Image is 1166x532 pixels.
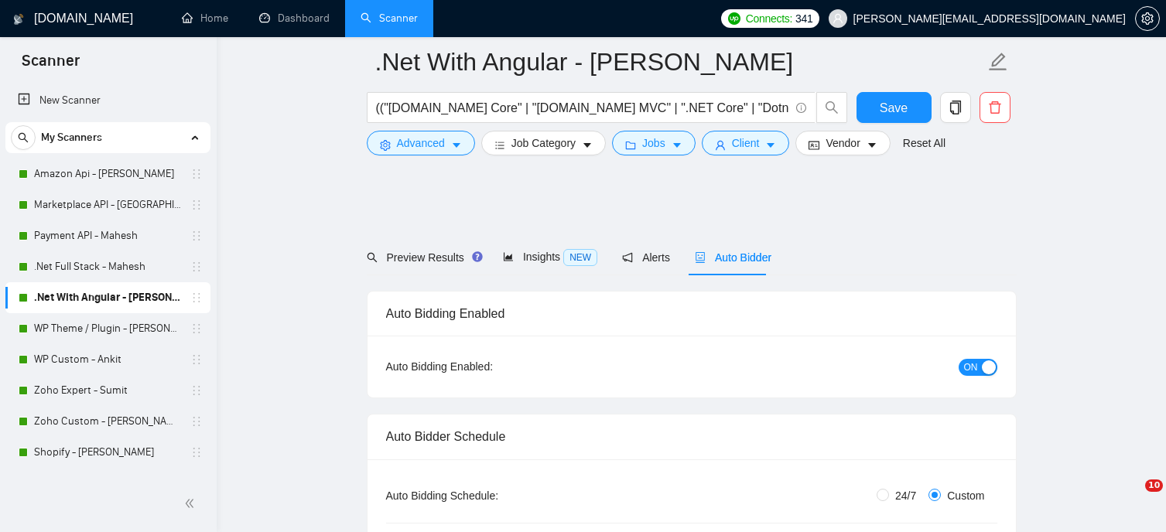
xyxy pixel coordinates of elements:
[672,139,682,151] span: caret-down
[34,468,181,499] a: Backend- [PERSON_NAME]
[889,487,922,504] span: 24/7
[746,10,792,27] span: Connects:
[826,135,860,152] span: Vendor
[367,252,378,263] span: search
[376,98,789,118] input: Search Freelance Jobs...
[867,139,877,151] span: caret-down
[715,139,726,151] span: user
[41,122,102,153] span: My Scanners
[728,12,740,25] img: upwork-logo.png
[190,446,203,459] span: holder
[941,101,970,114] span: copy
[184,496,200,511] span: double-left
[940,92,971,123] button: copy
[582,139,593,151] span: caret-down
[190,230,203,242] span: holder
[13,7,24,32] img: logo
[34,313,181,344] a: WP Theme / Plugin - [PERSON_NAME]
[190,353,203,366] span: holder
[34,437,181,468] a: Shopify - [PERSON_NAME]
[980,101,1010,114] span: delete
[702,131,790,155] button: userClientcaret-down
[386,292,997,336] div: Auto Bidding Enabled
[375,43,985,81] input: Scanner name...
[809,139,819,151] span: idcard
[397,135,445,152] span: Advanced
[880,98,908,118] span: Save
[34,159,181,189] a: Amazon Api - [PERSON_NAME]
[481,131,606,155] button: barsJob Categorycaret-down
[190,384,203,397] span: holder
[857,92,932,123] button: Save
[1135,6,1160,31] button: setting
[625,139,636,151] span: folder
[622,252,633,263] span: notification
[386,358,590,375] div: Auto Bidding Enabled:
[380,139,391,151] span: setting
[34,220,181,251] a: Payment API - Mahesh
[34,282,181,313] a: .Net With Angular - [PERSON_NAME]
[367,251,478,264] span: Preview Results
[190,168,203,180] span: holder
[190,415,203,428] span: holder
[642,135,665,152] span: Jobs
[1145,479,1163,492] span: 10
[451,139,462,151] span: caret-down
[259,12,330,25] a: dashboardDashboard
[34,375,181,406] a: Zoho Expert - Sumit
[5,85,210,116] li: New Scanner
[732,135,760,152] span: Client
[1113,479,1151,517] iframe: Intercom live chat
[612,131,696,155] button: folderJobscaret-down
[1135,12,1160,25] a: setting
[503,251,514,262] span: area-chart
[190,199,203,211] span: holder
[34,189,181,220] a: Marketplace API - [GEOGRAPHIC_DATA]
[190,292,203,304] span: holder
[470,250,484,264] div: Tooltip anchor
[190,261,203,273] span: holder
[18,85,198,116] a: New Scanner
[796,103,806,113] span: info-circle
[795,131,890,155] button: idcardVendorcaret-down
[833,13,843,24] span: user
[695,251,771,264] span: Auto Bidder
[988,52,1008,72] span: edit
[34,344,181,375] a: WP Custom - Ankit
[386,414,997,459] div: Auto Bidder Schedule
[622,251,670,264] span: Alerts
[816,92,847,123] button: search
[795,10,812,27] span: 341
[12,132,35,143] span: search
[11,125,36,150] button: search
[503,251,597,263] span: Insights
[494,139,505,151] span: bars
[34,406,181,437] a: Zoho Custom - [PERSON_NAME]
[367,131,475,155] button: settingAdvancedcaret-down
[361,12,418,25] a: searchScanner
[386,487,590,504] div: Auto Bidding Schedule:
[34,251,181,282] a: .Net Full Stack - Mahesh
[182,12,228,25] a: homeHome
[980,92,1010,123] button: delete
[190,322,203,335] span: holder
[9,49,92,82] span: Scanner
[695,252,706,263] span: robot
[941,487,990,504] span: Custom
[765,139,776,151] span: caret-down
[563,249,597,266] span: NEW
[511,135,576,152] span: Job Category
[964,359,978,376] span: ON
[903,135,945,152] a: Reset All
[817,101,846,114] span: search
